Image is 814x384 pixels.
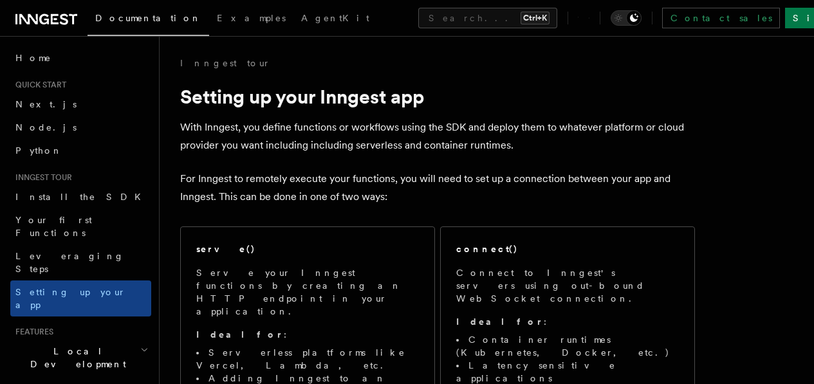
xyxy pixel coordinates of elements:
[10,172,72,183] span: Inngest tour
[10,185,151,208] a: Install the SDK
[15,51,51,64] span: Home
[196,328,419,341] p: :
[180,57,270,69] a: Inngest tour
[456,316,544,327] strong: Ideal for
[10,80,66,90] span: Quick start
[15,215,92,238] span: Your first Functions
[10,340,151,376] button: Local Development
[456,315,679,328] p: :
[15,251,124,274] span: Leveraging Steps
[10,93,151,116] a: Next.js
[180,170,695,206] p: For Inngest to remotely execute your functions, you will need to set up a connection between your...
[15,99,77,109] span: Next.js
[196,346,419,372] li: Serverless platforms like Vercel, Lambda, etc.
[15,122,77,133] span: Node.js
[10,116,151,139] a: Node.js
[418,8,557,28] button: Search...Ctrl+K
[293,4,377,35] a: AgentKit
[180,118,695,154] p: With Inngest, you define functions or workflows using the SDK and deploy them to whatever platfor...
[10,46,151,69] a: Home
[456,333,679,359] li: Container runtimes (Kubernetes, Docker, etc.)
[217,13,286,23] span: Examples
[10,208,151,244] a: Your first Functions
[196,266,419,318] p: Serve your Inngest functions by creating an HTTP endpoint in your application.
[456,242,518,255] h2: connect()
[209,4,293,35] a: Examples
[95,13,201,23] span: Documentation
[15,192,149,202] span: Install the SDK
[10,139,151,162] a: Python
[196,329,284,340] strong: Ideal for
[456,266,679,305] p: Connect to Inngest's servers using out-bound WebSocket connection.
[180,85,695,108] h1: Setting up your Inngest app
[10,280,151,316] a: Setting up your app
[301,13,369,23] span: AgentKit
[10,244,151,280] a: Leveraging Steps
[521,12,550,24] kbd: Ctrl+K
[15,287,126,310] span: Setting up your app
[611,10,642,26] button: Toggle dark mode
[15,145,62,156] span: Python
[196,242,255,255] h2: serve()
[10,327,53,337] span: Features
[88,4,209,36] a: Documentation
[662,8,780,28] a: Contact sales
[10,345,140,370] span: Local Development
